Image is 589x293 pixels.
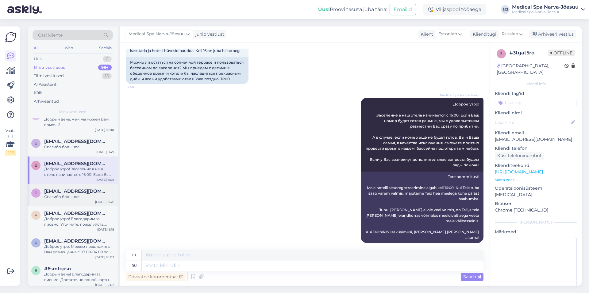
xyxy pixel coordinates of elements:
span: brigitta5@list.ru [44,188,108,194]
div: Добрый день, Чем мы можем Вам помочь? [44,117,114,128]
p: [MEDICAL_DATA] [495,192,577,198]
div: et [132,250,136,260]
span: Russian [502,31,518,38]
div: Добрый день! Благодарим за письмо. Достаточно одной карты клиента. Хорошего дня! [44,271,114,283]
span: #6smfcpsn [44,266,71,271]
p: Märkmed [495,229,577,235]
span: b [35,141,37,145]
div: Klienditugi [470,31,496,38]
div: Socials [98,44,113,52]
div: [DATE] 15:00 [95,128,114,132]
div: Web [64,44,74,52]
div: Privaatne kommentaar [126,273,186,281]
input: Lisa nimi [495,119,570,126]
div: ru [132,260,137,271]
p: Chrome [TECHNICAL_ID] [495,207,577,213]
div: AI Assistent [34,81,56,88]
p: Kliendi tag'id [495,90,577,97]
div: juhib vestlust [193,31,224,38]
span: Saada [463,274,481,279]
div: [DATE] 8:49 [96,150,114,154]
span: b [35,191,37,195]
span: 8:08 [459,243,482,248]
p: Vaata edasi ... [495,177,577,183]
div: Доброе утро. Можем предложить Вам размещение с 03.09-04.09 по пакету: 1.мини-пакет "Здоровье" -ст... [44,244,114,255]
span: 7:58 [128,85,151,89]
div: All [33,44,40,52]
span: Otsi kliente [38,32,63,38]
div: Tere hommikust! Meie hotelli sisseregistreerimine algab kell 16:00. Kui Teie tuba saab varem valm... [361,172,483,243]
p: Kliendi telefon [495,145,577,152]
span: brigitta5@list.ru [44,139,108,144]
span: planeta37@mail.ru [44,211,108,216]
div: [DATE] 8:08 [96,177,114,182]
a: Medical Spa Narva-JõesuuMedical Spa Narva-Jõesuu [512,5,585,14]
button: Emailid [390,4,416,15]
div: Vaata siia [5,128,16,156]
div: Uus [34,56,41,62]
p: Kliendi nimi [495,110,577,116]
input: Lisa tag [495,98,577,107]
b: Uus! [318,6,330,12]
div: Kõik [34,90,43,96]
span: p [35,213,37,217]
div: Tiimi vestlused [34,73,64,79]
div: [DATE] 16:46 [95,200,114,204]
span: kannuka25@gmail.com [44,238,108,244]
div: Спасибо большое [44,194,114,200]
div: MJ [501,5,510,14]
span: b [35,163,37,168]
div: Спасибо большое [44,144,114,150]
p: Kliendi email [495,130,577,136]
div: Доброе утро! Благодарим за письмо. Уточните, пожалуйста, желаемые даты размещения, а также по как... [44,216,114,227]
div: [DATE] 12:02 [95,283,114,287]
div: Minu vestlused [34,65,66,71]
div: Väljaspool tööaega [423,4,486,15]
div: # 3tgat5ro [510,49,548,57]
span: Estonian [438,31,457,38]
div: Medical Spa Narva-Jõesuu [512,10,579,14]
div: [PERSON_NAME] [495,220,577,225]
div: 0 [103,56,112,62]
p: Operatsioonisüsteem [495,185,577,192]
div: Можно ли остаться на солнечной террасе и пользоваться бассейном до заселения? Мы приедем с детьми... [126,57,248,84]
a: [URL][DOMAIN_NAME] [495,169,543,175]
span: Medical Spa Narva-Jõesuu [440,93,482,97]
p: [EMAIL_ADDRESS][DOMAIN_NAME] [495,136,577,143]
div: Arhiveeritud [34,98,59,105]
span: k [35,240,37,245]
div: Klient [418,31,433,38]
div: [DATE] 10:03 [95,255,114,259]
span: 6 [35,268,37,273]
div: Kliendi info [495,81,577,87]
div: 2 / 3 [5,150,16,156]
span: Minu vestlused [59,109,87,115]
div: Proovi tasuta juba täna: [318,6,387,13]
div: [DATE] 9:19 [97,227,114,232]
span: britkelder@gmail.com [44,161,108,166]
span: 3 [500,51,502,56]
div: Доброе утро! Заселение в наш отель начинается с 16:00. Если Ваш номер будет готов раньше, мы с уд... [44,166,114,177]
span: Offline [548,49,575,56]
div: [GEOGRAPHIC_DATA], [GEOGRAPHIC_DATA] [497,63,564,76]
div: 99+ [98,65,112,71]
p: Brauser [495,200,577,207]
div: Arhiveeri vestlus [529,30,576,38]
div: Medical Spa Narva-Jõesuu [512,5,579,10]
img: Askly Logo [5,31,17,43]
p: Klienditeekond [495,162,577,169]
div: 15 [102,73,112,79]
span: Medical Spa Narva-Jõesuu [129,31,185,38]
div: Küsi telefoninumbrit [495,152,544,160]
